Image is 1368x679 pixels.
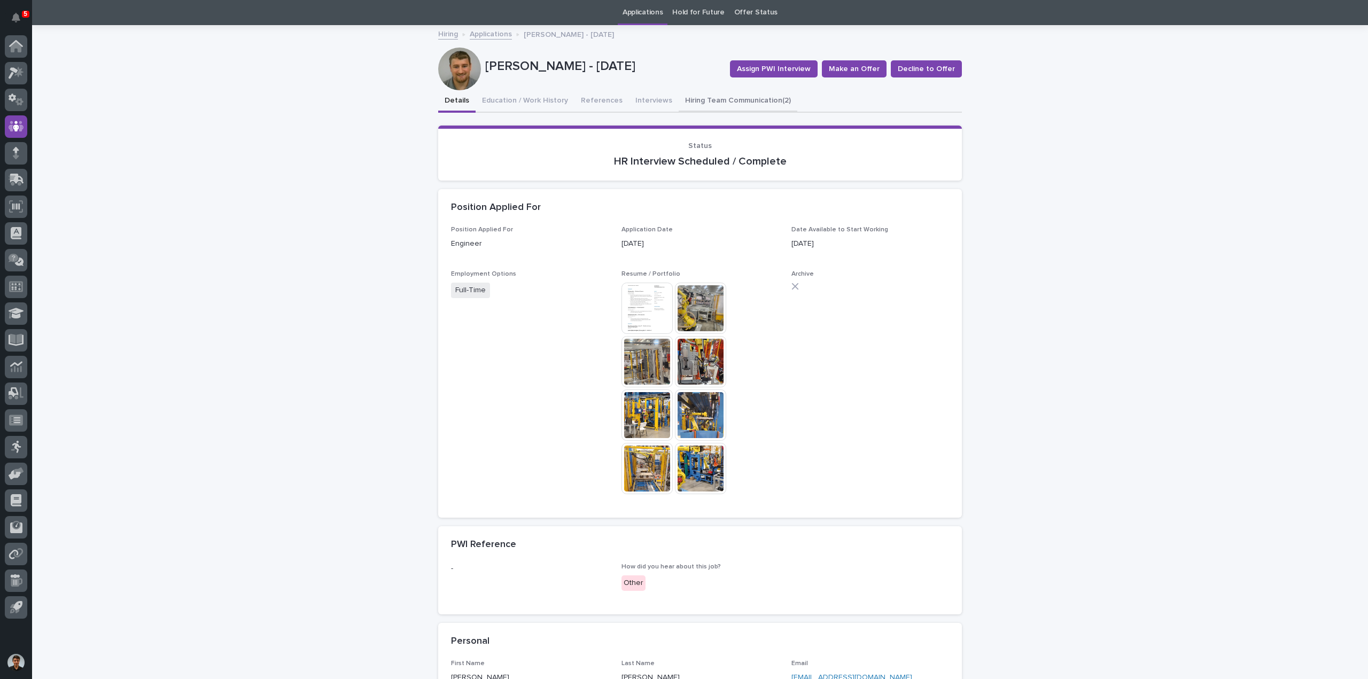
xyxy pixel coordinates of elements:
[24,10,27,18] p: 5
[621,238,779,249] p: [DATE]
[451,660,485,667] span: First Name
[451,563,609,574] p: -
[621,564,721,570] span: How did you hear about this job?
[438,90,476,113] button: Details
[730,60,818,77] button: Assign PWI Interview
[621,660,655,667] span: Last Name
[451,202,541,214] h2: Position Applied For
[791,227,888,233] span: Date Available to Start Working
[829,64,880,74] span: Make an Offer
[451,227,513,233] span: Position Applied For
[629,90,679,113] button: Interviews
[451,271,516,277] span: Employment Options
[485,59,721,74] p: [PERSON_NAME] - [DATE]
[621,575,646,591] div: Other
[679,90,797,113] button: Hiring Team Communication (2)
[574,90,629,113] button: References
[791,271,814,277] span: Archive
[822,60,887,77] button: Make an Offer
[688,142,712,150] span: Status
[5,6,27,29] button: Notifications
[737,64,811,74] span: Assign PWI Interview
[451,636,489,647] h2: Personal
[451,539,516,551] h2: PWI Reference
[451,283,490,298] span: Full-Time
[524,28,614,40] p: [PERSON_NAME] - [DATE]
[621,227,673,233] span: Application Date
[470,27,512,40] a: Applications
[438,27,458,40] a: Hiring
[451,238,609,249] p: Engineer
[451,155,949,168] p: HR Interview Scheduled / Complete
[476,90,574,113] button: Education / Work History
[891,60,962,77] button: Decline to Offer
[898,64,955,74] span: Decline to Offer
[5,651,27,674] button: users-avatar
[13,13,27,30] div: Notifications5
[791,660,808,667] span: Email
[621,271,680,277] span: Resume / Portfolio
[791,238,949,249] p: [DATE]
